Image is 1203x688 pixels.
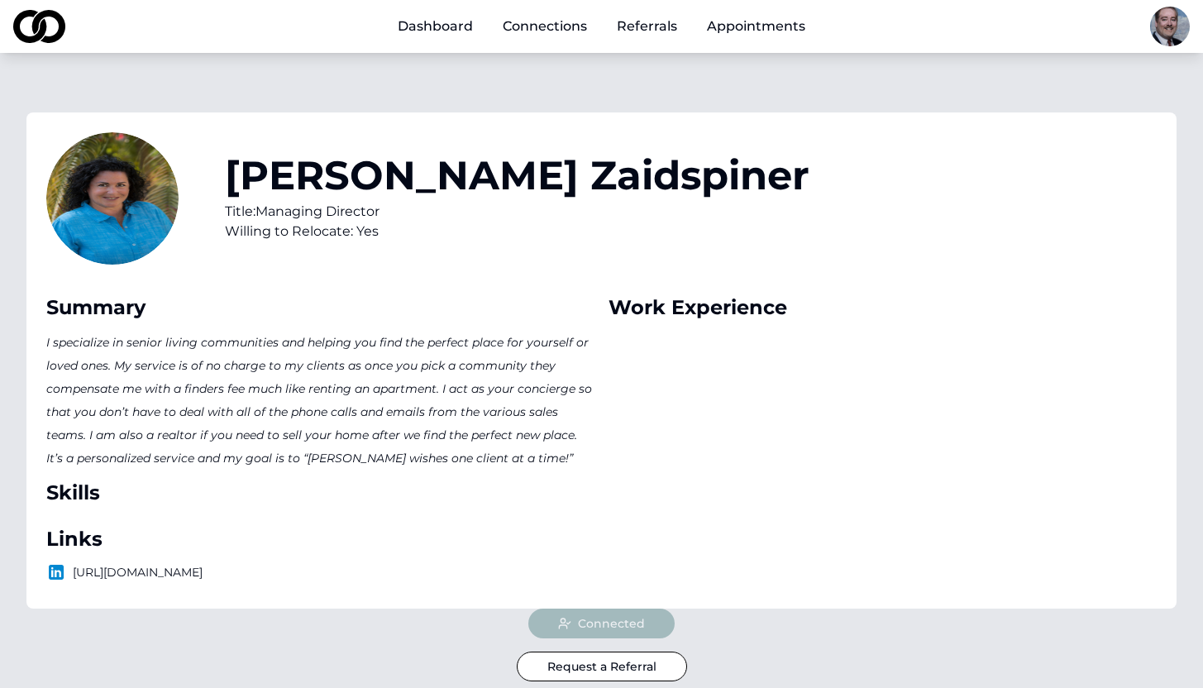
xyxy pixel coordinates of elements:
[489,10,600,43] a: Connections
[604,10,690,43] a: Referrals
[384,10,819,43] nav: Main
[46,562,595,582] p: [URL][DOMAIN_NAME]
[46,331,595,470] p: I specialize in senior living communities and helping you find the perfect place for yourself or ...
[46,526,595,552] div: Links
[13,10,65,43] img: logo
[1150,7,1190,46] img: 96ba5119-89f2-4365-82e5-b96b711a7174-MeGray2-profile_picture.png
[46,132,179,265] img: 05a4a188-fe2d-4077-90f1-cea053e115b0-IMG_5876-profile_picture.jpeg
[384,10,486,43] a: Dashboard
[225,222,809,241] div: Willing to Relocate: Yes
[46,480,595,506] div: Skills
[517,652,687,681] button: Request a Referral
[46,294,595,321] div: Summary
[225,155,809,195] h1: [PERSON_NAME] Zaidspiner
[46,562,66,582] img: logo
[694,10,819,43] a: Appointments
[225,202,809,222] div: Title: Managing Director
[609,294,1158,321] div: Work Experience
